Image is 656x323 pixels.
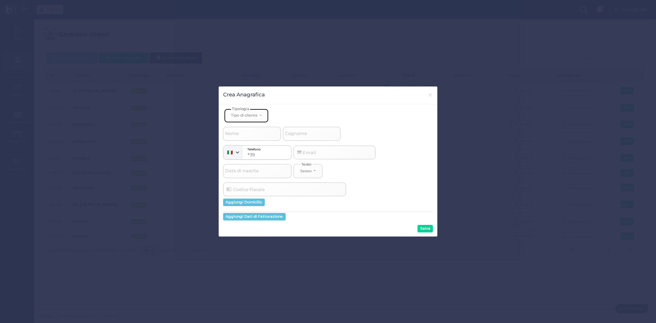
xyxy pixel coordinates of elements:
div: Sesso [300,169,312,173]
label: Telefono [247,148,261,151]
input: Codice Fiscale [223,183,346,196]
button: Sesso [293,164,323,178]
div: Email [296,150,316,156]
span: Sesso [301,161,313,166]
span: + [247,152,250,157]
button: Aggiungi Domicilio [223,199,265,206]
span: Assistenza [20,5,45,11]
input: Nome [223,127,281,140]
input: Email [293,146,375,159]
div: Codice Fiscale [225,187,264,192]
input: Data di nascita [223,164,291,178]
button: Select phone number prefix [223,146,243,160]
h4: Crea Anagrafica [223,91,265,98]
span: × [428,91,433,99]
span: Data di nascita [224,167,260,175]
button: Salva [418,225,433,232]
button: Tipo di cliente [224,109,269,123]
div: Tipo di cliente [231,113,258,118]
span: Nome [224,130,240,138]
button: Aggiungi Dati di Fatturazione [223,213,286,220]
span: Tipologia [231,106,250,111]
img: it.png [227,150,233,154]
span: Cognome [284,130,308,138]
input: Cognome [283,127,341,140]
